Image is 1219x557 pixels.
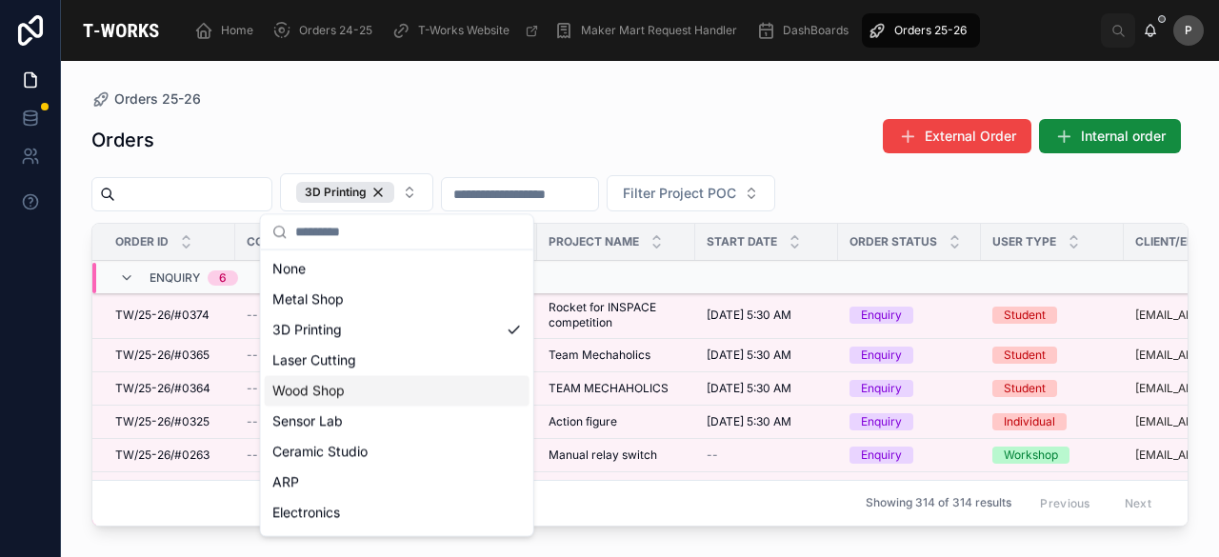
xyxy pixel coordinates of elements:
[247,414,368,429] a: --
[707,308,791,323] span: [DATE] 5:30 AM
[992,447,1112,464] a: Workshop
[707,414,827,429] a: [DATE] 5:30 AM
[115,448,210,463] span: TW/25-26/#0263
[1185,23,1192,38] span: P
[91,127,154,153] h1: Orders
[992,413,1112,430] a: Individual
[849,413,969,430] a: Enquiry
[115,414,210,429] span: TW/25-26/#0325
[91,90,201,109] a: Orders 25-26
[549,414,684,429] a: Action figure
[1004,380,1046,397] div: Student
[707,348,827,363] a: [DATE] 5:30 AM
[265,346,530,376] div: Laser Cutting
[296,182,394,203] div: 3D Printing
[181,10,1101,51] div: scrollable content
[849,380,969,397] a: Enquiry
[750,13,862,48] a: DashBoards
[849,347,969,364] a: Enquiry
[1081,127,1166,146] span: Internal order
[267,13,386,48] a: Orders 24-25
[265,467,530,498] div: ARP
[549,13,750,48] a: Maker Mart Request Handler
[549,234,639,249] span: Project Name
[1004,347,1046,364] div: Student
[707,448,718,463] span: --
[862,13,980,48] a: Orders 25-26
[861,413,902,430] div: Enquiry
[386,13,549,48] a: T-Works Website
[221,23,253,38] span: Home
[247,448,258,463] span: --
[707,308,827,323] a: [DATE] 5:30 AM
[707,234,777,249] span: Start Date
[265,254,530,285] div: None
[861,347,902,364] div: Enquiry
[115,308,210,323] span: TW/25-26/#0374
[549,381,669,396] span: TEAM MECHAHOLICS
[247,234,344,249] span: Company Name
[1039,119,1181,153] button: Internal order
[114,90,201,109] span: Orders 25-26
[219,270,227,286] div: 6
[247,381,258,396] span: --
[247,348,368,363] a: --
[265,498,530,528] div: Electronics
[1004,447,1058,464] div: Workshop
[861,380,902,397] div: Enquiry
[247,381,368,396] a: --
[883,119,1031,153] button: External Order
[150,270,200,286] span: Enquiry
[707,448,827,463] a: --
[992,307,1112,324] a: Student
[925,127,1016,146] span: External Order
[115,308,224,323] a: TW/25-26/#0374
[247,414,258,429] span: --
[299,23,372,38] span: Orders 24-25
[783,23,849,38] span: DashBoards
[707,381,791,396] span: [DATE] 5:30 AM
[115,348,210,363] span: TW/25-26/#0365
[866,496,1011,511] span: Showing 314 of 314 results
[992,380,1112,397] a: Student
[707,414,791,429] span: [DATE] 5:30 AM
[296,182,394,203] button: Unselect I_3_D_PRINTING
[265,285,530,315] div: Metal Shop
[418,23,510,38] span: T-Works Website
[894,23,967,38] span: Orders 25-26
[861,447,902,464] div: Enquiry
[623,184,736,203] span: Filter Project POC
[707,381,827,396] a: [DATE] 5:30 AM
[849,307,969,324] a: Enquiry
[549,300,684,330] a: Rocket for INSPACE competition
[115,414,224,429] a: TW/25-26/#0325
[247,348,258,363] span: --
[115,381,210,396] span: TW/25-26/#0364
[849,234,937,249] span: Order Status
[115,234,169,249] span: Order ID
[265,407,530,437] div: Sensor Lab
[549,448,657,463] span: Manual relay switch
[992,347,1112,364] a: Student
[115,448,224,463] a: TW/25-26/#0263
[549,348,650,363] span: Team Mechaholics
[115,348,224,363] a: TW/25-26/#0365
[707,348,791,363] span: [DATE] 5:30 AM
[549,414,617,429] span: Action figure
[581,23,737,38] span: Maker Mart Request Handler
[1004,307,1046,324] div: Student
[265,315,530,346] div: 3D Printing
[76,15,166,46] img: App logo
[549,448,684,463] a: Manual relay switch
[992,234,1056,249] span: User Type
[189,13,267,48] a: Home
[261,250,533,536] div: Suggestions
[115,381,224,396] a: TW/25-26/#0364
[849,447,969,464] a: Enquiry
[265,376,530,407] div: Wood Shop
[247,308,258,323] span: --
[861,307,902,324] div: Enquiry
[549,381,684,396] a: TEAM MECHAHOLICS
[549,348,684,363] a: Team Mechaholics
